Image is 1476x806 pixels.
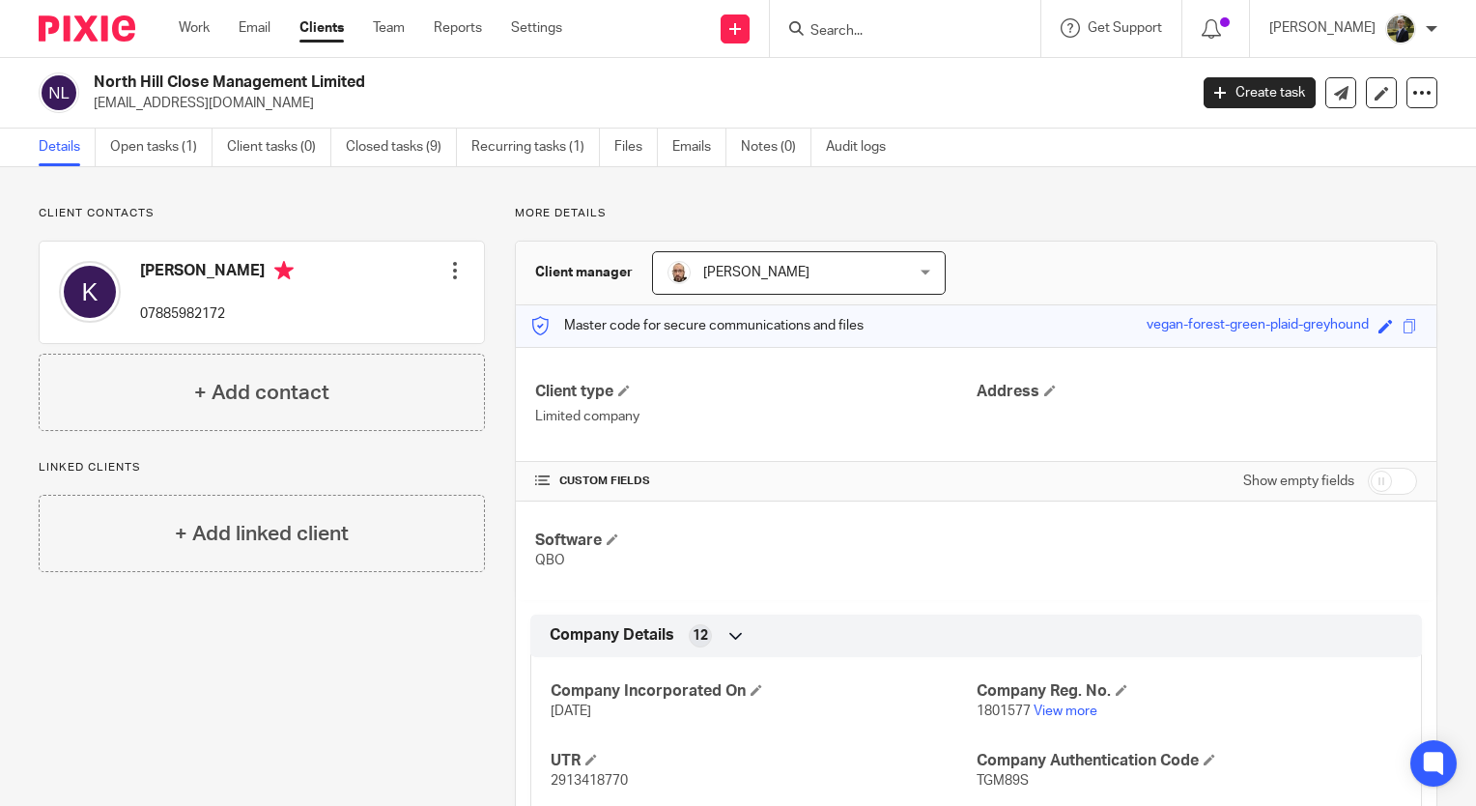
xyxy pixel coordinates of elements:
[1034,705,1097,718] a: View more
[535,382,976,402] h4: Client type
[535,263,633,282] h3: Client manager
[535,407,976,426] p: Limited company
[703,266,809,279] span: [PERSON_NAME]
[39,460,485,475] p: Linked clients
[826,129,900,166] a: Audit logs
[346,129,457,166] a: Closed tasks (9)
[977,681,1402,702] h4: Company Reg. No.
[1088,21,1162,35] span: Get Support
[535,474,976,489] h4: CUSTOM FIELDS
[530,316,864,335] p: Master code for secure communications and files
[535,554,565,567] span: QBO
[59,261,121,323] img: svg%3E
[977,751,1402,771] h4: Company Authentication Code
[515,206,1437,221] p: More details
[977,705,1031,718] span: 1801577
[511,18,562,38] a: Settings
[1147,315,1369,337] div: vegan-forest-green-plaid-greyhound
[239,18,270,38] a: Email
[140,261,294,285] h4: [PERSON_NAME]
[1204,77,1316,108] a: Create task
[551,751,976,771] h4: UTR
[1269,18,1376,38] p: [PERSON_NAME]
[1385,14,1416,44] img: ACCOUNTING4EVERYTHING-9.jpg
[179,18,210,38] a: Work
[1243,472,1354,491] label: Show empty fields
[110,129,213,166] a: Open tasks (1)
[693,626,708,646] span: 12
[672,129,726,166] a: Emails
[741,129,811,166] a: Notes (0)
[175,519,349,549] h4: + Add linked client
[39,72,79,113] img: svg%3E
[535,531,976,551] h4: Software
[94,72,958,93] h2: North Hill Close Management Limited
[614,129,658,166] a: Files
[194,378,329,408] h4: + Add contact
[551,705,591,718] span: [DATE]
[299,18,344,38] a: Clients
[551,774,628,788] span: 2913418770
[94,94,1175,113] p: [EMAIL_ADDRESS][DOMAIN_NAME]
[977,774,1029,788] span: TGM89S
[140,304,294,324] p: 07885982172
[39,129,96,166] a: Details
[227,129,331,166] a: Client tasks (0)
[977,382,1417,402] h4: Address
[471,129,600,166] a: Recurring tasks (1)
[39,15,135,42] img: Pixie
[39,206,485,221] p: Client contacts
[550,625,674,646] span: Company Details
[551,681,976,702] h4: Company Incorporated On
[809,23,982,41] input: Search
[274,261,294,280] i: Primary
[667,261,691,284] img: Daryl.jpg
[373,18,405,38] a: Team
[434,18,482,38] a: Reports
